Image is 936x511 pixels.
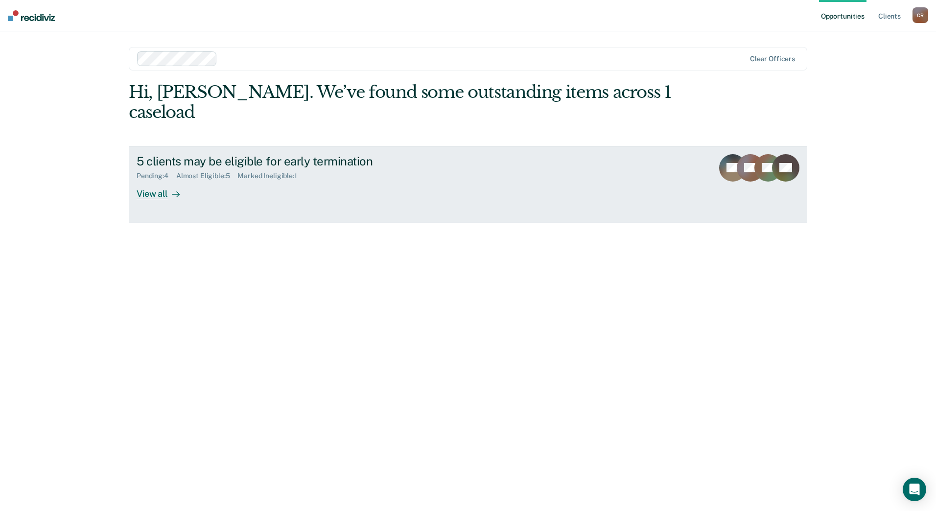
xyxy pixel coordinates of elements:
[237,172,304,180] div: Marked Ineligible : 1
[129,82,672,122] div: Hi, [PERSON_NAME]. We’ve found some outstanding items across 1 caseload
[903,478,926,501] div: Open Intercom Messenger
[913,7,928,23] div: C R
[137,180,191,199] div: View all
[129,146,807,223] a: 5 clients may be eligible for early terminationPending:4Almost Eligible:5Marked Ineligible:1View all
[176,172,238,180] div: Almost Eligible : 5
[137,154,480,168] div: 5 clients may be eligible for early termination
[137,172,176,180] div: Pending : 4
[750,55,795,63] div: Clear officers
[913,7,928,23] button: CR
[8,10,55,21] img: Recidiviz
